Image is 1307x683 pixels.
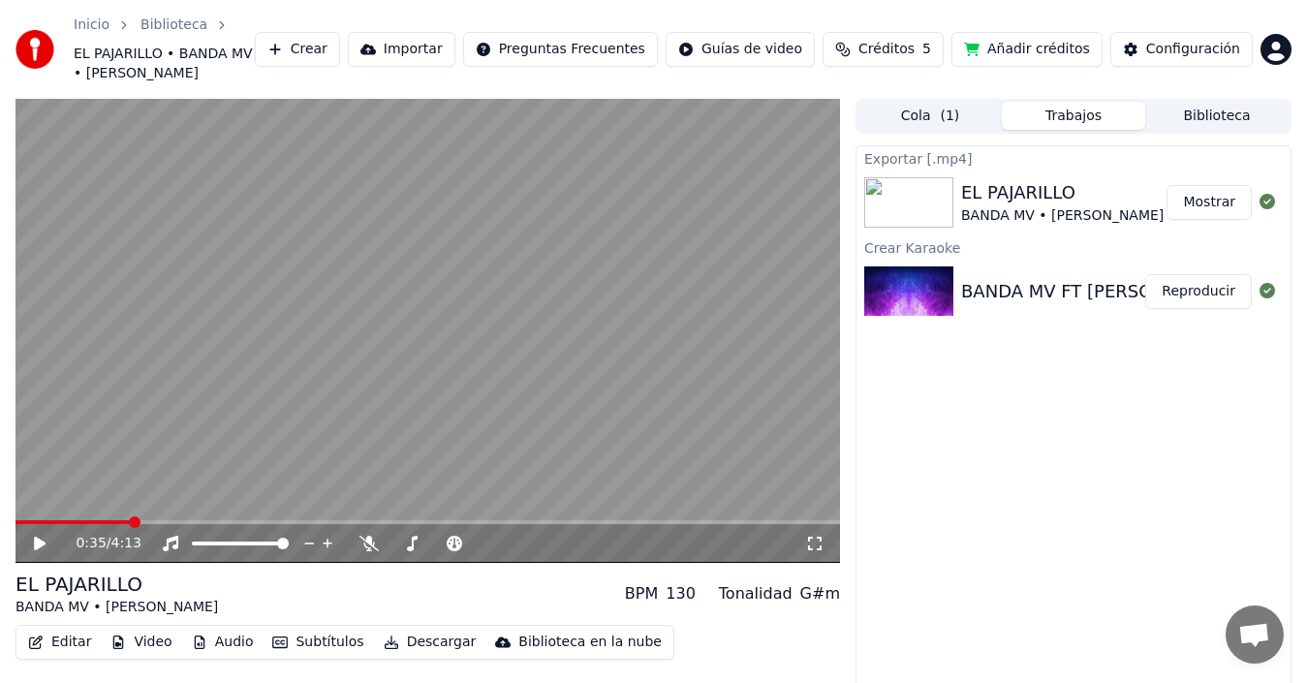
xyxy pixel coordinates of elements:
[922,40,931,59] span: 5
[518,633,662,652] div: Biblioteca en la nube
[1226,605,1284,664] div: Chat abierto
[858,102,1002,130] button: Cola
[800,582,840,605] div: G#m
[625,582,658,605] div: BPM
[951,32,1103,67] button: Añadir créditos
[265,629,371,656] button: Subtítulos
[856,146,1291,170] div: Exportar [.mp4]
[16,571,218,598] div: EL PAJARILLO
[140,16,207,35] a: Biblioteca
[74,16,255,83] nav: breadcrumb
[76,534,106,553] span: 0:35
[1145,274,1252,309] button: Reproducir
[74,16,109,35] a: Inicio
[16,30,54,69] img: youka
[184,629,262,656] button: Audio
[961,179,1164,206] div: EL PAJARILLO
[1145,102,1289,130] button: Biblioteca
[76,534,122,553] div: /
[856,235,1291,259] div: Crear Karaoke
[111,534,141,553] span: 4:13
[1110,32,1253,67] button: Configuración
[940,107,959,126] span: ( 1 )
[16,598,218,617] div: BANDA MV • [PERSON_NAME]
[858,40,915,59] span: Créditos
[666,582,696,605] div: 130
[255,32,340,67] button: Crear
[376,629,484,656] button: Descargar
[348,32,455,67] button: Importar
[666,32,815,67] button: Guías de video
[961,206,1164,226] div: BANDA MV • [PERSON_NAME]
[719,582,793,605] div: Tonalidad
[74,45,255,83] span: EL PAJARILLO • BANDA MV • [PERSON_NAME]
[1146,40,1240,59] div: Configuración
[20,629,99,656] button: Editar
[1002,102,1145,130] button: Trabajos
[463,32,658,67] button: Preguntas Frecuentes
[103,629,179,656] button: Video
[823,32,944,67] button: Créditos5
[1167,185,1252,220] button: Mostrar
